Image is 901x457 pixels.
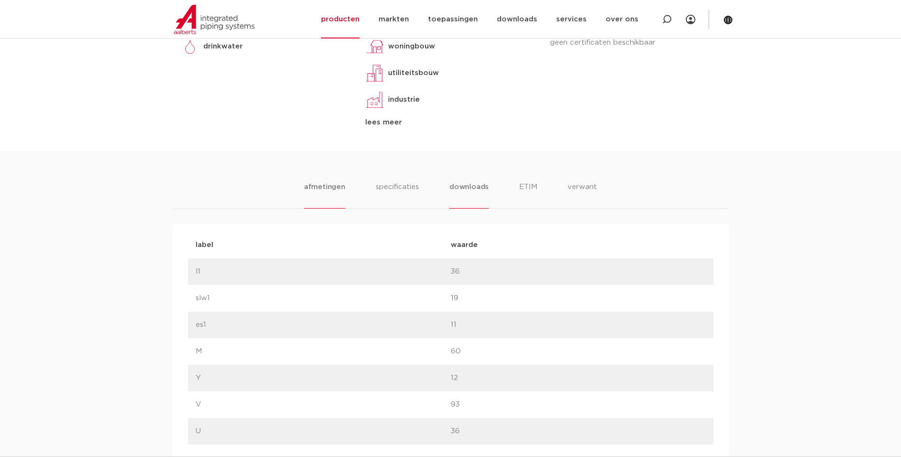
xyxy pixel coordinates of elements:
li: specificaties [376,181,419,209]
img: industrie [365,90,384,109]
li: verwant [568,181,597,209]
p: woningbouw [388,41,435,52]
p: 12 [451,372,706,384]
img: drinkwater [180,37,199,56]
p: M [196,346,451,357]
p: l1 [196,266,451,277]
p: label [196,239,451,251]
p: es1 [196,319,451,331]
p: 11 [451,319,706,331]
p: 19 [451,293,706,304]
p: U [196,426,451,437]
p: waarde [451,239,706,251]
div: lees meer [365,117,536,128]
p: 36 [451,266,706,277]
li: downloads [449,181,489,209]
p: slw1 [196,293,451,304]
p: geen certificaten beschikbaar [550,37,721,48]
img: utiliteitsbouw [365,64,384,83]
p: utiliteitsbouw [388,67,439,79]
li: afmetingen [304,181,345,209]
p: industrie [388,94,420,105]
li: ETIM [519,181,537,209]
p: drinkwater [203,41,243,52]
p: 93 [451,399,706,410]
p: 36 [451,426,706,437]
p: Y [196,372,451,384]
img: woningbouw [365,37,384,56]
p: V [196,399,451,410]
p: 60 [451,346,706,357]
